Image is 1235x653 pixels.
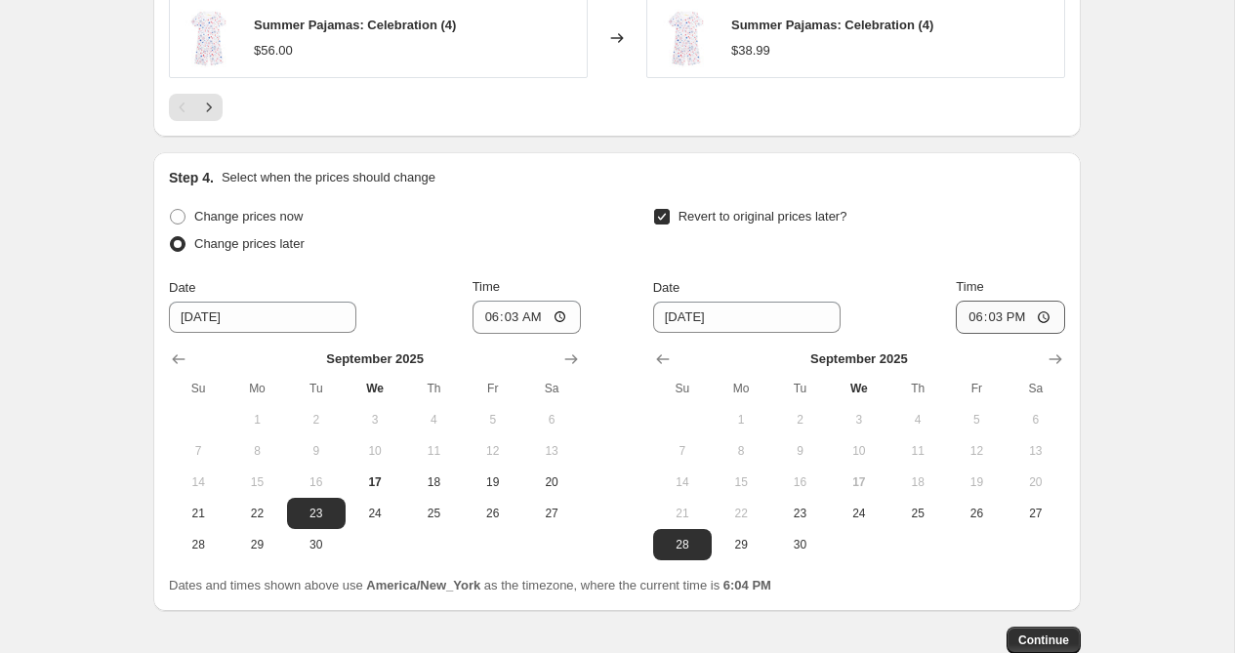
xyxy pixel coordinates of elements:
span: 16 [778,474,821,490]
button: Show next month, October 2025 [1042,346,1069,373]
span: Change prices later [194,236,305,251]
span: Summer Pajamas: Celebration (4) [254,18,456,32]
button: Friday September 26 2025 [464,498,522,529]
span: 17 [838,474,881,490]
p: Select when the prices should change [222,168,435,187]
button: Saturday September 6 2025 [1007,404,1065,435]
span: Change prices now [194,209,303,224]
button: Today Wednesday September 17 2025 [830,467,888,498]
button: Show next month, October 2025 [557,346,585,373]
span: Th [412,381,455,396]
button: Tuesday September 23 2025 [287,498,346,529]
span: 15 [720,474,762,490]
span: 2 [295,412,338,428]
span: Sa [530,381,573,396]
span: 20 [1014,474,1057,490]
span: 18 [412,474,455,490]
span: 10 [838,443,881,459]
button: Thursday September 18 2025 [888,467,947,498]
button: Saturday September 13 2025 [1007,435,1065,467]
span: Revert to original prices later? [679,209,847,224]
span: 29 [235,537,278,552]
span: 12 [955,443,998,459]
button: Monday September 8 2025 [227,435,286,467]
span: 25 [896,506,939,521]
span: 13 [530,443,573,459]
span: Time [956,279,983,294]
button: Thursday September 11 2025 [888,435,947,467]
span: 23 [778,506,821,521]
span: 26 [955,506,998,521]
button: Monday September 8 2025 [712,435,770,467]
span: 11 [896,443,939,459]
button: Monday September 15 2025 [712,467,770,498]
button: Friday September 19 2025 [464,467,522,498]
span: 1 [720,412,762,428]
th: Monday [712,373,770,404]
span: Sa [1014,381,1057,396]
span: 6 [530,412,573,428]
button: Friday September 5 2025 [947,404,1006,435]
span: 8 [720,443,762,459]
span: 28 [177,537,220,552]
span: 14 [661,474,704,490]
button: Tuesday September 9 2025 [770,435,829,467]
th: Monday [227,373,286,404]
button: Monday September 1 2025 [227,404,286,435]
button: Tuesday September 23 2025 [770,498,829,529]
span: 3 [353,412,396,428]
button: Tuesday September 30 2025 [770,529,829,560]
span: 2 [778,412,821,428]
button: Tuesday September 16 2025 [770,467,829,498]
button: Friday September 26 2025 [947,498,1006,529]
span: 13 [1014,443,1057,459]
input: 9/17/2025 [169,302,356,333]
span: 18 [896,474,939,490]
button: Sunday September 28 2025 [169,529,227,560]
button: Friday September 5 2025 [464,404,522,435]
span: 12 [472,443,515,459]
div: $56.00 [254,41,293,61]
span: 9 [295,443,338,459]
button: Monday September 15 2025 [227,467,286,498]
button: Wednesday September 24 2025 [830,498,888,529]
span: 27 [1014,506,1057,521]
button: Thursday September 25 2025 [888,498,947,529]
span: Su [177,381,220,396]
button: Thursday September 11 2025 [404,435,463,467]
th: Friday [947,373,1006,404]
span: 15 [235,474,278,490]
span: Date [169,280,195,295]
button: Monday September 29 2025 [712,529,770,560]
th: Friday [464,373,522,404]
span: 28 [661,537,704,552]
button: Saturday September 13 2025 [522,435,581,467]
button: Sunday September 28 2025 [653,529,712,560]
span: Dates and times shown above use as the timezone, where the current time is [169,578,771,592]
th: Tuesday [287,373,346,404]
span: 29 [720,537,762,552]
span: Mo [235,381,278,396]
button: Friday September 19 2025 [947,467,1006,498]
button: Tuesday September 2 2025 [770,404,829,435]
span: 4 [412,412,455,428]
input: 12:00 [956,301,1065,334]
button: Tuesday September 16 2025 [287,467,346,498]
span: 25 [412,506,455,521]
span: 27 [530,506,573,521]
span: 17 [353,474,396,490]
button: Saturday September 20 2025 [522,467,581,498]
button: Today Wednesday September 17 2025 [346,467,404,498]
span: 7 [177,443,220,459]
span: Mo [720,381,762,396]
button: Saturday September 27 2025 [1007,498,1065,529]
th: Saturday [522,373,581,404]
button: Sunday September 21 2025 [653,498,712,529]
button: Monday September 29 2025 [227,529,286,560]
nav: Pagination [169,94,223,121]
th: Thursday [888,373,947,404]
span: We [838,381,881,396]
button: Saturday September 20 2025 [1007,467,1065,498]
span: 20 [530,474,573,490]
span: 23 [295,506,338,521]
